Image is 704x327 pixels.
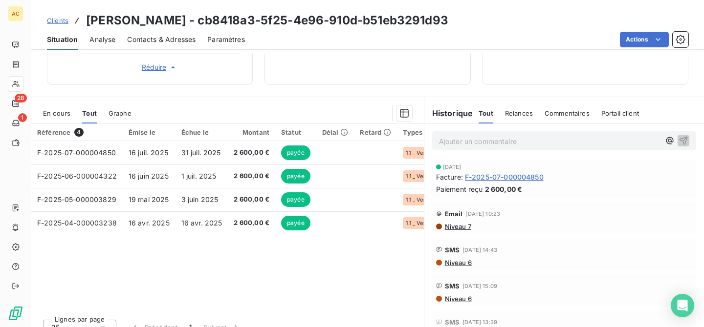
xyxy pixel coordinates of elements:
span: Situation [47,35,78,44]
h6: Historique [424,107,473,119]
span: 1.1 _ Vente _ Clients [406,197,449,203]
span: Réduire [142,62,178,72]
span: Portail client [601,109,639,117]
span: 1.1 _ Vente _ Clients [406,173,449,179]
span: Commentaires [545,109,590,117]
div: Types de dépenses / revenus [403,128,496,136]
div: Statut [281,128,310,136]
span: Niveau 7 [444,223,471,230]
span: 2 600,00 € [485,184,523,194]
span: [DATE] [443,164,462,170]
div: Retard [360,128,391,136]
div: AC [8,6,23,21]
span: Clients [47,17,68,24]
span: [DATE] 15:09 [462,283,497,289]
span: Contacts & Adresses [127,35,196,44]
span: F-2025-04-000003238 [37,219,117,227]
span: 31 juil. 2025 [181,148,221,157]
span: [DATE] 13:39 [462,319,497,325]
span: F-2025-05-000003829 [37,195,116,204]
span: 16 juil. 2025 [129,148,168,157]
div: Référence [37,128,117,137]
span: 1 juil. 2025 [181,172,217,180]
span: 1 [18,113,27,122]
span: Relances [505,109,533,117]
button: Actions [620,32,669,47]
span: Paramètres [207,35,245,44]
span: Facture : [436,172,463,182]
span: Niveau 6 [444,295,472,303]
span: F-2025-07-000004850 [465,172,544,182]
span: [DATE] 14:43 [462,247,497,253]
span: SMS [445,318,460,326]
span: 1.1 _ Vente _ Clients [406,150,449,156]
button: Réduire [79,62,241,73]
span: payée [281,216,310,230]
span: SMS [445,282,460,290]
span: 16 avr. 2025 [129,219,170,227]
div: Échue le [181,128,222,136]
span: [DATE] 10:23 [465,211,500,217]
span: F-2025-06-000004322 [37,172,117,180]
span: Email [445,210,463,218]
span: 2 600,00 € [234,148,269,158]
span: F-2025-07-000004850 [37,148,116,157]
span: 19 mai 2025 [129,195,169,204]
span: 3 juin 2025 [181,195,219,204]
div: Montant [234,128,269,136]
span: 4 [74,128,83,137]
span: Tout [479,109,493,117]
span: 16 avr. 2025 [181,219,222,227]
span: Paiement reçu [436,184,483,194]
span: 2 600,00 € [234,171,269,181]
span: Tout [82,109,97,117]
span: Analyse [89,35,115,44]
span: payée [281,145,310,160]
div: Délai [322,128,349,136]
span: 28 [15,94,27,102]
h3: [PERSON_NAME] - cb8418a3-5f25-4e96-910d-b51eb3291d93 [86,12,448,29]
span: 2 600,00 € [234,195,269,204]
span: Niveau 6 [444,259,472,266]
span: En cours [43,109,70,117]
div: Émise le [129,128,170,136]
span: payée [281,169,310,184]
div: Open Intercom Messenger [671,294,694,317]
a: Clients [47,16,68,25]
span: 16 juin 2025 [129,172,169,180]
span: SMS [445,246,460,254]
span: 2 600,00 € [234,218,269,228]
img: Logo LeanPay [8,306,23,321]
span: payée [281,192,310,207]
span: Graphe [109,109,132,117]
span: 1.1 _ Vente _ Clients [406,220,449,226]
